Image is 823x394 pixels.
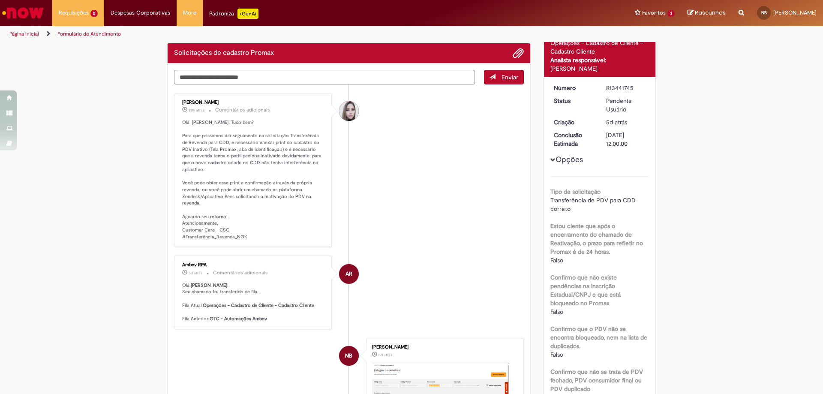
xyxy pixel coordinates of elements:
[688,9,726,17] a: Rascunhos
[606,118,627,126] time: 23/08/2025 10:23:18
[547,96,600,105] dt: Status
[550,351,563,358] span: Falso
[550,222,643,256] b: Estou ciente que após o encerramento do chamado de Reativação, o prazo para refletir no Promax é ...
[550,274,621,307] b: Confirmo que não existe pendências na Inscrição Estadual/CNPJ e que está bloqueado no Promax
[209,9,258,19] div: Padroniza
[606,96,646,114] div: Pendente Usuário
[189,271,202,276] span: 5d atrás
[183,9,196,17] span: More
[547,84,600,92] dt: Número
[345,346,352,366] span: NB
[182,282,325,322] p: Olá, , Seu chamado foi transferido de fila. Fila Atual: Fila Anterior:
[667,10,675,17] span: 3
[182,119,325,241] p: Olá, [PERSON_NAME]! Tudo bem? Para que possamos dar seguimento na solicitação Transferência de Re...
[550,368,643,393] b: Confirmo que não se trata de PDV fechado, PDV consumidor final ou PDV duplicado
[339,101,359,121] div: Daniele Aparecida Queiroz
[174,49,274,57] h2: Solicitações de cadastro Promax Histórico de tíquete
[502,73,518,81] span: Enviar
[191,282,227,289] b: [PERSON_NAME]
[642,9,666,17] span: Favoritos
[215,106,270,114] small: Comentários adicionais
[57,30,121,37] a: Formulário de Atendimento
[550,64,649,73] div: [PERSON_NAME]
[59,9,89,17] span: Requisições
[339,346,359,366] div: Naldo Sousa Barboza
[606,118,627,126] span: 5d atrás
[1,4,45,21] img: ServiceNow
[550,308,563,316] span: Falso
[695,9,726,17] span: Rascunhos
[547,118,600,126] dt: Criação
[606,84,646,92] div: R13441745
[174,70,475,84] textarea: Digite sua mensagem aqui...
[547,131,600,148] dt: Conclusão Estimada
[761,10,767,15] span: NB
[550,188,601,195] b: Tipo de solicitação
[111,9,170,17] span: Despesas Corporativas
[378,352,392,358] span: 5d atrás
[182,262,325,268] div: Ambev RPA
[606,118,646,126] div: 23/08/2025 10:23:18
[550,56,649,64] div: Analista responsável:
[773,9,817,16] span: [PERSON_NAME]
[550,39,649,56] div: Operações - Cadastro de Cliente - Cadastro Cliente
[182,100,325,105] div: [PERSON_NAME]
[189,108,204,113] span: 20h atrás
[550,256,563,264] span: Falso
[513,48,524,59] button: Adicionar anexos
[203,302,314,309] b: Operações - Cadastro de Cliente - Cadastro Cliente
[550,196,637,213] span: Transferência de PDV para CDD correto
[378,352,392,358] time: 23/08/2025 10:22:55
[484,70,524,84] button: Enviar
[345,264,352,284] span: AR
[90,10,98,17] span: 2
[237,9,258,19] p: +GenAi
[606,131,646,148] div: [DATE] 12:00:00
[189,271,202,276] time: 23/08/2025 11:07:22
[213,269,268,277] small: Comentários adicionais
[9,30,39,37] a: Página inicial
[550,325,647,350] b: Confirmo que o PDV não se encontra bloqueado, nem na lista de duplicados.
[372,345,515,350] div: [PERSON_NAME]
[210,316,267,322] b: OTC - Automações Ambev
[6,26,542,42] ul: Trilhas de página
[189,108,204,113] time: 26/08/2025 17:44:21
[339,264,359,284] div: Ambev RPA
